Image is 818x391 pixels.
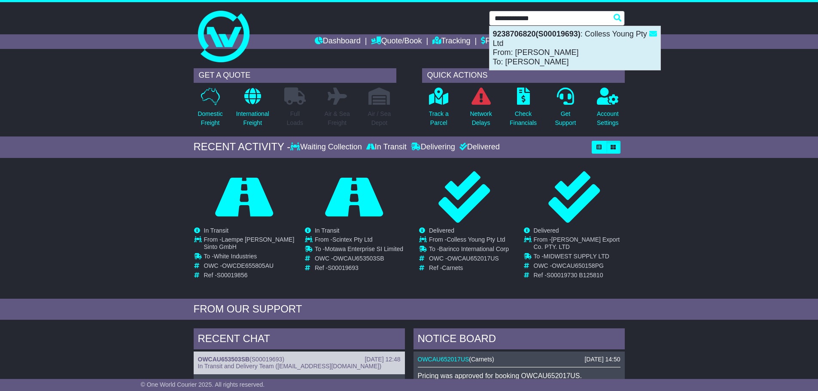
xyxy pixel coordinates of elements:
[204,236,295,250] span: Laempe [PERSON_NAME] Sinto GmbH
[315,227,340,234] span: In Transit
[325,109,350,127] p: Air & Sea Freight
[534,262,624,272] td: OWC -
[470,109,492,127] p: Network Delays
[198,356,250,363] a: OWCAU653503SB
[333,255,384,262] span: OWCAU653503SB
[204,262,295,272] td: OWC -
[198,363,382,370] span: In Transit and Delivery Team ([EMAIL_ADDRESS][DOMAIN_NAME])
[194,68,396,83] div: GET A QUOTE
[429,264,509,272] td: Ref -
[442,264,463,271] span: Carnets
[194,303,625,315] div: FROM OUR SUPPORT
[418,356,620,363] div: ( )
[469,87,492,132] a: NetworkDelays
[490,26,660,70] div: : Colless Young Pty Ltd From: [PERSON_NAME] To: [PERSON_NAME]
[429,246,509,255] td: To -
[429,87,449,132] a: Track aParcel
[534,236,620,250] span: [PERSON_NAME] Export Co. PTY. LTD
[214,253,257,260] span: White Industries
[364,142,409,152] div: In Transit
[447,255,499,262] span: OWCAU652017US
[493,30,581,38] strong: 9238706820(S00019693)
[371,34,422,49] a: Quote/Book
[204,272,295,279] td: Ref -
[481,34,520,49] a: Financials
[429,236,509,246] td: From -
[534,236,624,253] td: From -
[198,109,222,127] p: Domestic Freight
[534,227,559,234] span: Delivered
[204,236,295,253] td: From -
[217,272,248,279] span: S00019856
[534,253,624,262] td: To -
[198,356,401,363] div: ( )
[596,87,619,132] a: AccountSettings
[236,109,269,127] p: International Freight
[418,356,469,363] a: OWCAU652017US
[315,34,361,49] a: Dashboard
[554,87,576,132] a: GetSupport
[471,356,492,363] span: Carnets
[204,227,229,234] span: In Transit
[315,246,403,255] td: To -
[534,272,624,279] td: Ref -
[315,236,403,246] td: From -
[204,253,295,262] td: To -
[422,68,625,83] div: QUICK ACTIONS
[328,264,359,271] span: S00019693
[315,264,403,272] td: Ref -
[368,109,391,127] p: Air / Sea Depot
[555,109,576,127] p: Get Support
[222,262,274,269] span: OWCDE655805AU
[194,141,291,153] div: RECENT ACTIVITY -
[547,272,603,279] span: S00019730 B125810
[418,372,620,380] p: Pricing was approved for booking OWCAU652017US.
[457,142,500,152] div: Delivered
[252,356,283,363] span: S00019693
[365,356,400,363] div: [DATE] 12:48
[332,236,372,243] span: Scintex Pty Ltd
[552,262,604,269] span: OWCAU650158PG
[429,255,509,264] td: OWC -
[290,142,364,152] div: Waiting Collection
[544,253,609,260] span: MIDWEST SUPPLY LTD
[315,255,403,264] td: OWC -
[447,236,505,243] span: Colless Young Pty Ltd
[197,87,223,132] a: DomesticFreight
[510,109,537,127] p: Check Financials
[429,227,454,234] span: Delivered
[584,356,620,363] div: [DATE] 14:50
[439,246,509,252] span: Barinco International Corp
[325,246,403,252] span: Motawa Enterprise SI Limited
[409,142,457,152] div: Delivering
[141,381,265,388] span: © One World Courier 2025. All rights reserved.
[429,109,449,127] p: Track a Parcel
[194,328,405,352] div: RECENT CHAT
[597,109,619,127] p: Account Settings
[414,328,625,352] div: NOTICE BOARD
[509,87,537,132] a: CheckFinancials
[236,87,270,132] a: InternationalFreight
[432,34,470,49] a: Tracking
[284,109,306,127] p: Full Loads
